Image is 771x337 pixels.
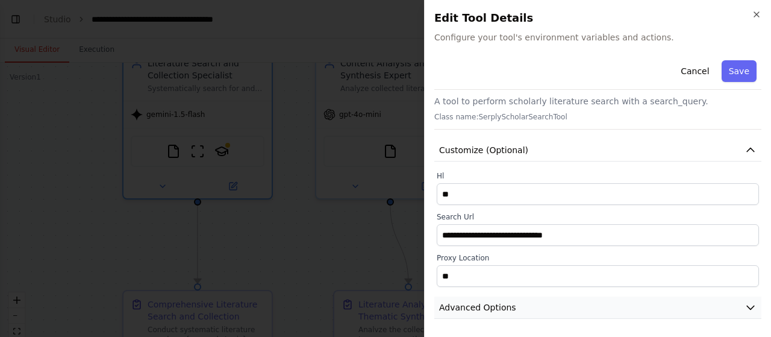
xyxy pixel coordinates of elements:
[434,112,761,122] p: Class name: SerplyScholarSearchTool
[434,297,761,319] button: Advanced Options
[439,301,516,313] span: Advanced Options
[437,212,759,222] label: Search Url
[673,60,716,82] button: Cancel
[722,60,757,82] button: Save
[434,10,761,27] h2: Edit Tool Details
[439,144,528,156] span: Customize (Optional)
[434,95,761,107] p: A tool to perform scholarly literature search with a search_query.
[437,171,759,181] label: Hl
[437,253,759,263] label: Proxy Location
[434,139,761,162] button: Customize (Optional)
[434,31,761,43] span: Configure your tool's environment variables and actions.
